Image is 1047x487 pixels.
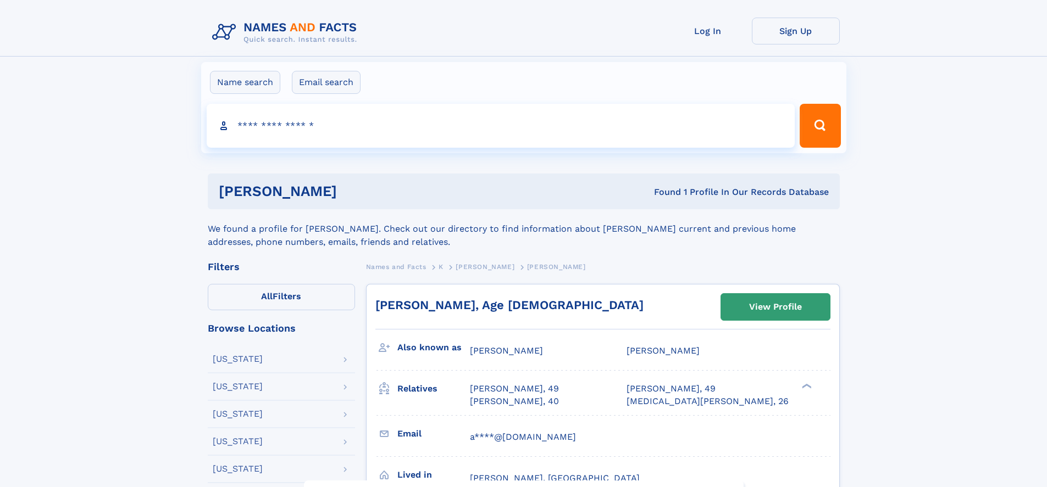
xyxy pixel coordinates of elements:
[397,379,470,398] h3: Relatives
[213,355,263,363] div: [US_STATE]
[261,291,273,301] span: All
[627,383,716,395] a: [PERSON_NAME], 49
[664,18,752,44] a: Log In
[208,323,355,333] div: Browse Locations
[207,104,795,148] input: search input
[799,383,812,390] div: ❯
[210,71,280,94] label: Name search
[627,395,789,407] a: [MEDICAL_DATA][PERSON_NAME], 26
[397,338,470,357] h3: Also known as
[208,18,366,47] img: Logo Names and Facts
[721,294,830,320] a: View Profile
[456,263,514,271] span: [PERSON_NAME]
[208,284,355,310] label: Filters
[752,18,840,44] a: Sign Up
[470,345,543,356] span: [PERSON_NAME]
[366,260,426,273] a: Names and Facts
[456,260,514,273] a: [PERSON_NAME]
[627,345,700,356] span: [PERSON_NAME]
[208,262,355,272] div: Filters
[213,464,263,473] div: [US_STATE]
[208,209,840,249] div: We found a profile for [PERSON_NAME]. Check out our directory to find information about [PERSON_N...
[397,424,470,443] h3: Email
[375,298,644,312] a: [PERSON_NAME], Age [DEMOGRAPHIC_DATA]
[439,263,444,271] span: K
[527,263,586,271] span: [PERSON_NAME]
[213,382,263,391] div: [US_STATE]
[495,186,829,198] div: Found 1 Profile In Our Records Database
[219,184,496,198] h1: [PERSON_NAME]
[213,437,263,446] div: [US_STATE]
[470,383,559,395] a: [PERSON_NAME], 49
[213,410,263,418] div: [US_STATE]
[439,260,444,273] a: K
[749,294,802,320] div: View Profile
[470,395,559,407] a: [PERSON_NAME], 40
[470,473,640,483] span: [PERSON_NAME], [GEOGRAPHIC_DATA]
[397,466,470,484] h3: Lived in
[292,71,361,94] label: Email search
[800,104,840,148] button: Search Button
